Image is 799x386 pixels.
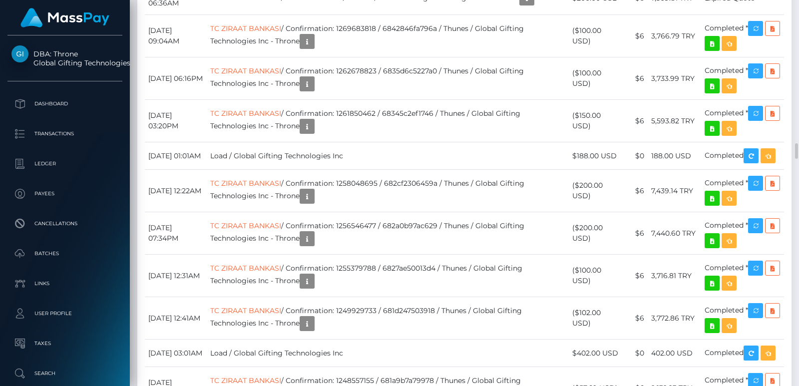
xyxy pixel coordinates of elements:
td: $188.00 USD [569,142,622,170]
a: Cancellations [7,211,122,236]
td: $6 [622,100,648,142]
td: / Confirmation: 1258048695 / 682cf2306459a / Thunes / Global Gifting Technologies Inc - Throne [207,170,569,212]
td: 3,716.81 TRY [648,255,701,297]
td: $6 [622,255,648,297]
p: Cancellations [11,216,118,231]
td: [DATE] 12:41AM [145,297,207,340]
td: / Confirmation: 1269683818 / 6842846fa796a / Thunes / Global Gifting Technologies Inc - Throne [207,15,569,57]
a: TC ZIRAAT BANKASI [210,66,281,75]
td: [DATE] 01:01AM [145,142,207,170]
td: 5,593.82 TRY [648,100,701,142]
td: Completed * [701,212,784,255]
td: 7,440.60 TRY [648,212,701,255]
td: 3,733.99 TRY [648,57,701,100]
td: ($200.00 USD) [569,170,622,212]
td: $6 [622,170,648,212]
a: TC ZIRAAT BANKASI [210,221,281,230]
td: Completed [701,142,784,170]
td: Load / Global Gifting Technologies Inc [207,340,569,367]
td: 3,766.79 TRY [648,15,701,57]
a: TC ZIRAAT BANKASI [210,179,281,188]
td: [DATE] 03:20PM [145,100,207,142]
p: Transactions [11,126,118,141]
td: Completed * [701,170,784,212]
td: ($150.00 USD) [569,100,622,142]
td: $6 [622,15,648,57]
td: Completed * [701,15,784,57]
td: [DATE] 12:22AM [145,170,207,212]
td: [DATE] 03:01AM [145,340,207,367]
p: Links [11,276,118,291]
img: MassPay Logo [20,8,109,27]
p: Dashboard [11,96,118,111]
a: TC ZIRAAT BANKASI [210,264,281,273]
img: Global Gifting Technologies Inc [11,45,28,62]
td: / Confirmation: 1256546477 / 682a0b97ac629 / Thunes / Global Gifting Technologies Inc - Throne [207,212,569,255]
a: TC ZIRAAT BANKASI [210,376,281,385]
td: ($102.00 USD) [569,297,622,340]
p: Batches [11,246,118,261]
td: Completed * [701,100,784,142]
td: $0 [622,340,648,367]
a: Ledger [7,151,122,176]
td: / Confirmation: 1262678823 / 6835d6c5227a0 / Thunes / Global Gifting Technologies Inc - Throne [207,57,569,100]
a: Taxes [7,331,122,356]
a: Links [7,271,122,296]
a: Batches [7,241,122,266]
p: Payees [11,186,118,201]
td: 402.00 USD [648,340,701,367]
td: ($100.00 USD) [569,255,622,297]
td: $402.00 USD [569,340,622,367]
td: [DATE] 12:31AM [145,255,207,297]
td: $6 [622,57,648,100]
td: ($200.00 USD) [569,212,622,255]
td: Load / Global Gifting Technologies Inc [207,142,569,170]
td: 3,772.86 TRY [648,297,701,340]
td: Completed [701,340,784,367]
p: Taxes [11,336,118,351]
td: ($100.00 USD) [569,57,622,100]
td: $0 [622,142,648,170]
td: [DATE] 09:04AM [145,15,207,57]
td: [DATE] 06:16PM [145,57,207,100]
td: / Confirmation: 1249929733 / 681d247503918 / Thunes / Global Gifting Technologies Inc - Throne [207,297,569,340]
p: User Profile [11,306,118,321]
p: Ledger [11,156,118,171]
a: TC ZIRAAT BANKASI [210,109,281,118]
td: Completed * [701,255,784,297]
td: $6 [622,297,648,340]
a: Payees [7,181,122,206]
a: User Profile [7,301,122,326]
td: / Confirmation: 1255379788 / 6827ae50013d4 / Thunes / Global Gifting Technologies Inc - Throne [207,255,569,297]
td: ($100.00 USD) [569,15,622,57]
td: Completed * [701,57,784,100]
td: Completed * [701,297,784,340]
a: Dashboard [7,91,122,116]
td: $6 [622,212,648,255]
a: Transactions [7,121,122,146]
a: Search [7,361,122,386]
td: 188.00 USD [648,142,701,170]
span: DBA: Throne Global Gifting Technologies Inc [7,49,122,67]
p: Search [11,366,118,381]
a: TC ZIRAAT BANKASI [210,24,281,33]
td: / Confirmation: 1261850462 / 68345c2ef1746 / Thunes / Global Gifting Technologies Inc - Throne [207,100,569,142]
td: [DATE] 07:34PM [145,212,207,255]
a: TC ZIRAAT BANKASI [210,306,281,315]
td: 7,439.14 TRY [648,170,701,212]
